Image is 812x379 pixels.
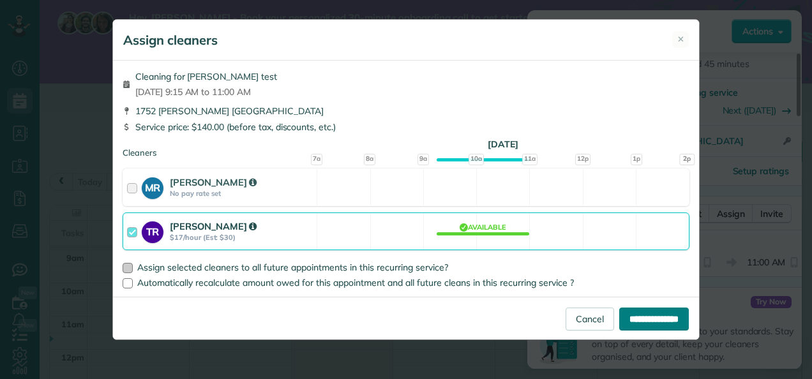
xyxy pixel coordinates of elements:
[142,221,163,239] strong: TR
[123,105,689,117] div: 1752 [PERSON_NAME] [GEOGRAPHIC_DATA]
[123,147,689,151] div: Cleaners
[137,277,574,288] span: Automatically recalculate amount owed for this appointment and all future cleans in this recurrin...
[170,189,313,198] strong: No pay rate set
[142,177,163,195] strong: MR
[135,85,277,98] span: [DATE] 9:15 AM to 11:00 AM
[170,176,257,188] strong: [PERSON_NAME]
[566,308,614,331] a: Cancel
[123,121,689,133] div: Service price: $140.00 (before tax, discounts, etc.)
[135,70,277,83] span: Cleaning for [PERSON_NAME] test
[123,31,218,49] h5: Assign cleaners
[170,220,257,232] strong: [PERSON_NAME]
[170,233,313,242] strong: $17/hour (Est: $30)
[137,262,448,273] span: Assign selected cleaners to all future appointments in this recurring service?
[677,33,684,45] span: ✕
